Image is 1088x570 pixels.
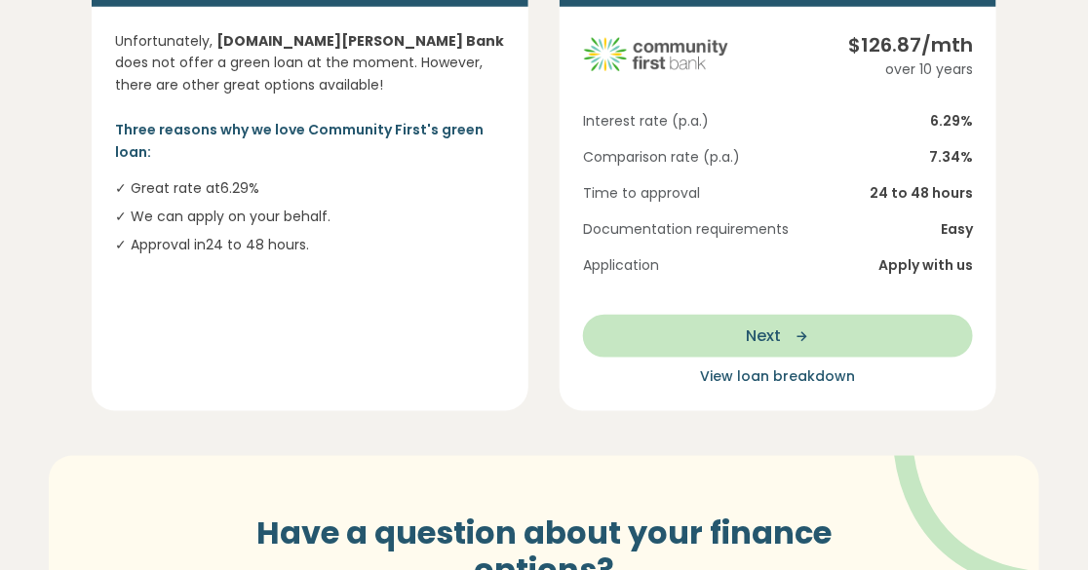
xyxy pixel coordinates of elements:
button: View loan breakdown [583,365,973,388]
span: 24 to 48 hours [870,183,973,204]
span: Application [583,255,659,276]
span: Next [746,324,781,348]
li: ✓ Great rate at 6.29 % [115,178,505,199]
span: Apply with us [878,255,973,276]
div: over 10 years [848,59,973,80]
span: Time to approval [583,183,700,204]
span: View loan breakdown [701,366,856,386]
span: 6.29 % [930,111,973,132]
span: Interest rate (p.a.) [583,111,709,132]
strong: [DOMAIN_NAME][PERSON_NAME] Bank [216,31,504,51]
img: community-first logo [583,30,729,79]
li: ✓ We can apply on your behalf. [115,207,505,227]
p: Unfortunately, does not offer a green loan at the moment. However, there are other great options ... [115,30,505,95]
span: Easy [941,219,973,240]
span: 7.34 % [929,147,973,168]
button: Next [583,315,973,358]
span: Comparison rate (p.a.) [583,147,740,168]
p: Three reasons why we love Community First's green loan: [115,119,505,163]
span: Documentation requirements [583,219,789,240]
div: $ 126.87 /mth [848,30,973,59]
li: ✓ Approval in 24 to 48 hours . [115,235,505,255]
